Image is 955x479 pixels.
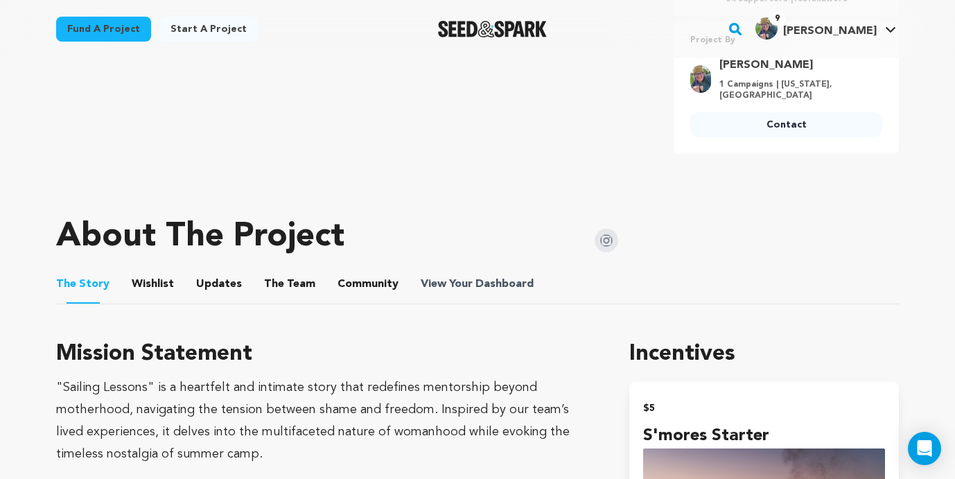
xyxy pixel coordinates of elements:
[438,21,547,37] img: Seed&Spark Logo Dark Mode
[719,57,874,73] a: Goto Kylie Schumacher profile
[159,17,258,42] a: Start a project
[56,338,596,371] h3: Mission Statement
[755,17,877,40] div: Kylie S.'s Profile
[643,399,885,418] h2: $5
[421,276,536,293] span: Your
[908,432,941,465] div: Open Intercom Messenger
[753,15,899,40] a: Kylie S.'s Profile
[595,229,618,252] img: Seed&Spark Instagram Icon
[132,276,174,293] span: Wishlist
[475,276,534,293] span: Dashboard
[264,276,315,293] span: Team
[783,26,877,37] span: [PERSON_NAME]
[719,79,874,101] p: 1 Campaigns | [US_STATE], [GEOGRAPHIC_DATA]
[56,376,596,465] div: "Sailing Lessons" is a heartfelt and intimate story that redefines mentorship beyond motherhood, ...
[264,276,284,293] span: The
[690,112,882,137] a: Contact
[56,220,344,254] h1: About The Project
[629,338,899,371] h1: Incentives
[56,17,151,42] a: Fund a project
[643,424,885,448] h4: S'mores Starter
[56,276,76,293] span: The
[769,12,785,26] span: 9
[56,276,109,293] span: Story
[421,276,536,293] a: ViewYourDashboard
[755,17,778,40] img: 776098e3326a0dd9.jpg
[690,65,711,93] img: 776098e3326a0dd9.jpg
[338,276,398,293] span: Community
[438,21,547,37] a: Seed&Spark Homepage
[196,276,242,293] span: Updates
[753,15,899,44] span: Kylie S.'s Profile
